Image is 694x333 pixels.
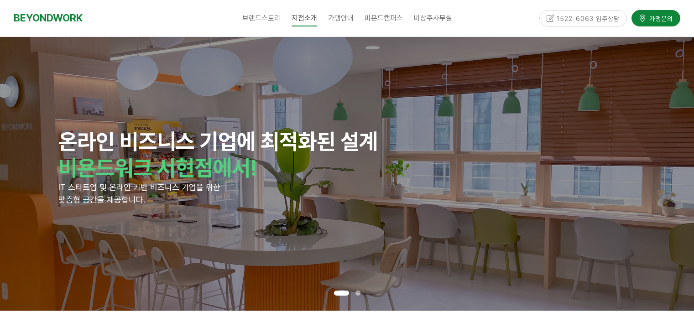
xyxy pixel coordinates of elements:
span: 맞춤형 공간을 제공합니다. [58,195,145,204]
span: 비욘드캠퍼스 [365,14,403,22]
span: 가맹안내 [328,14,354,22]
strong: 온라인 비즈니스 기업에 최적화된 설계 [58,128,378,155]
span: 브랜드스토리 [242,14,281,22]
a: BEYONDWORK [14,10,83,26]
span: 비상주사무실 [414,14,452,22]
a: 비상주사무실 [408,7,458,30]
span: 가맹문의 [647,14,673,23]
a: 브랜드스토리 [237,7,286,30]
span: 지점소개 [292,10,317,26]
a: 가맹안내 [323,7,359,30]
strong: 비욘드워크 서현점에서! [58,155,257,181]
a: 비욘드캠퍼스 [359,7,408,30]
a: 가맹문의 [631,10,680,26]
a: 지점소개 [286,7,323,30]
span: IT 스타트업 및 온라인 기반 비즈니스 기업을 위한 [58,182,220,192]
